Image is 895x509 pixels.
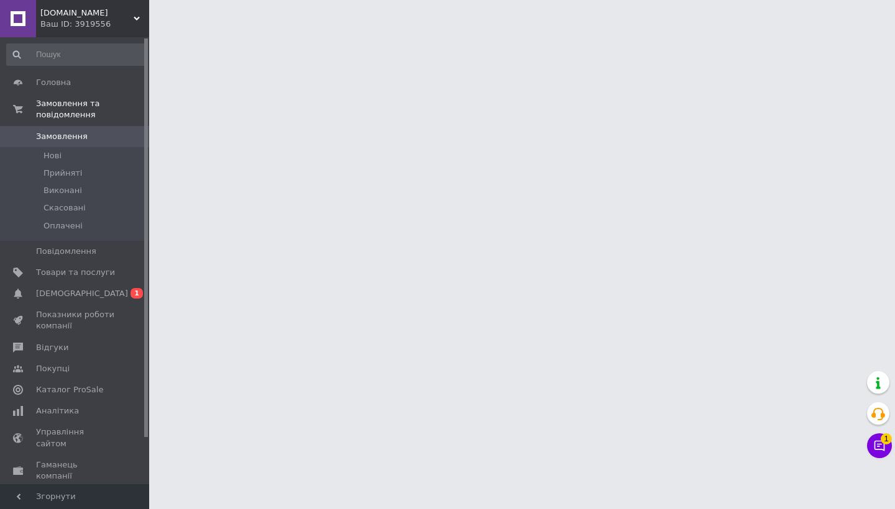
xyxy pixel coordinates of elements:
span: Показники роботи компанії [36,309,115,331]
span: Відгуки [36,342,68,353]
span: Управління сайтом [36,426,115,449]
span: Прийняті [44,168,82,179]
span: Каталог ProSale [36,384,103,395]
span: [DEMOGRAPHIC_DATA] [36,288,128,299]
span: Товари та послуги [36,267,115,278]
span: 1 [881,433,892,444]
span: Повідомлення [36,246,96,257]
span: Покупці [36,363,70,374]
span: 1 [131,288,143,299]
span: Аналітика [36,405,79,417]
span: Оплачені [44,220,83,232]
span: Замовлення та повідомлення [36,98,149,120]
span: Гаманець компанії [36,459,115,482]
span: Скасовані [44,202,86,214]
input: Пошук [6,43,147,66]
span: Нові [44,150,62,161]
button: Чат з покупцем1 [867,433,892,458]
div: Ваш ID: 3919556 [40,19,149,30]
span: Виконані [44,185,82,196]
span: Coalas.shop [40,7,134,19]
span: Головна [36,77,71,88]
span: Замовлення [36,131,88,142]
